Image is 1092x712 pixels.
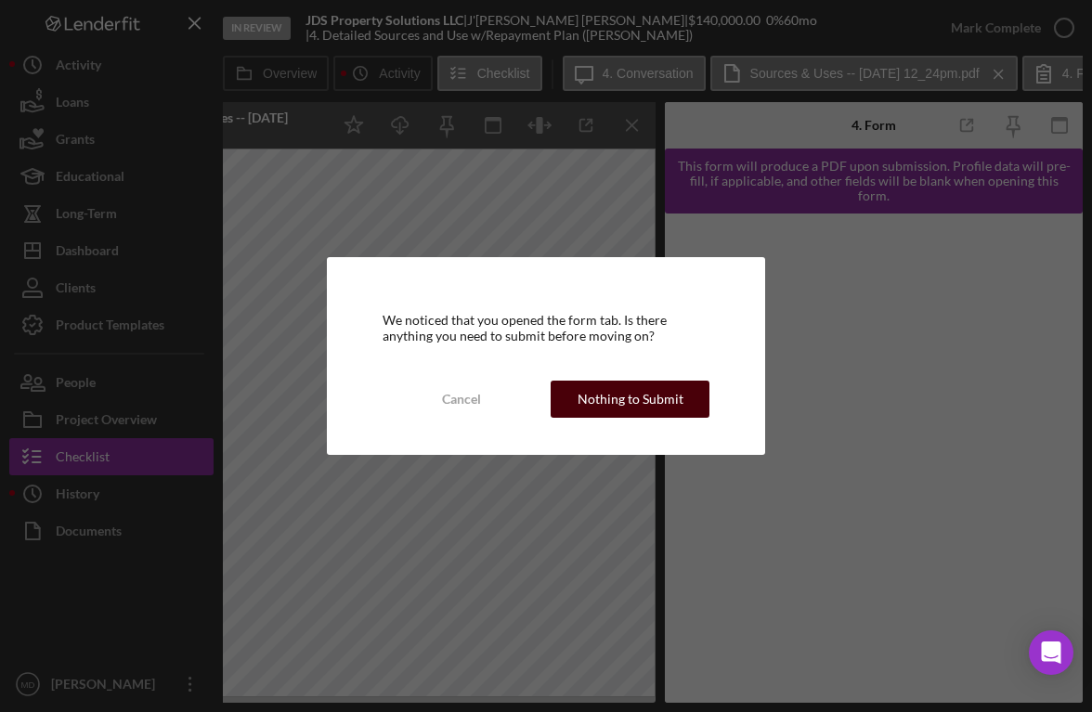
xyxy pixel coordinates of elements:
[442,381,481,418] div: Cancel
[1029,630,1073,675] div: Open Intercom Messenger
[551,381,709,418] button: Nothing to Submit
[383,313,710,343] div: We noticed that you opened the form tab. Is there anything you need to submit before moving on?
[578,381,683,418] div: Nothing to Submit
[383,381,541,418] button: Cancel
